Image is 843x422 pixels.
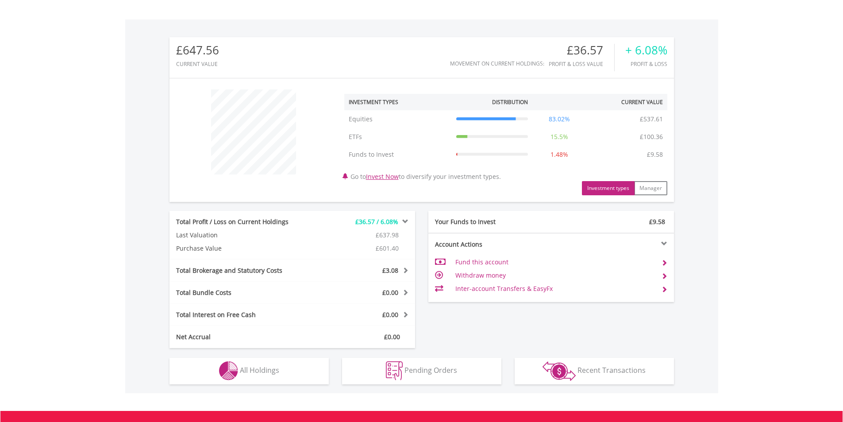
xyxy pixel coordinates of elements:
div: Profit & Loss Value [549,61,614,67]
span: Recent Transactions [577,365,646,375]
th: Current Value [586,94,667,110]
button: Pending Orders [342,358,501,384]
span: £601.40 [376,244,399,252]
div: Profit & Loss [625,61,667,67]
div: Distribution [492,98,528,106]
button: All Holdings [169,358,329,384]
span: £36.57 / 6.08% [355,217,398,226]
span: £0.00 [384,333,400,341]
td: Fund this account [455,256,654,269]
div: Net Accrual [169,333,313,341]
div: + 6.08% [625,44,667,57]
div: Total Profit / Loss on Current Holdings [169,217,313,226]
div: Account Actions [428,240,551,249]
img: pending_instructions-wht.png [386,361,403,380]
span: £637.98 [376,231,399,239]
div: Purchase Value [169,244,293,253]
td: Equities [344,110,452,128]
img: transactions-zar-wht.png [543,361,576,381]
span: £0.00 [382,288,398,297]
div: £36.57 [549,44,614,57]
td: £100.36 [635,128,667,146]
td: 15.5% [532,128,586,146]
td: ETFs [344,128,452,146]
td: £537.61 [635,110,667,128]
div: £647.56 [176,44,219,57]
td: 1.48% [532,146,586,163]
div: Total Brokerage and Statutory Costs [169,266,313,275]
td: £9.58 [643,146,667,163]
div: Your Funds to Invest [428,217,551,226]
td: Withdraw money [455,269,654,282]
span: £9.58 [649,217,665,226]
th: Investment Types [344,94,452,110]
button: Investment types [582,181,635,195]
div: CURRENT VALUE [176,61,219,67]
span: All Holdings [240,365,279,375]
img: holdings-wht.png [219,361,238,380]
td: 83.02% [532,110,586,128]
div: Last Valuation [169,231,293,240]
span: £0.00 [382,310,398,319]
div: Total Interest on Free Cash [169,310,313,319]
a: Invest Now [366,172,399,181]
span: £3.08 [382,266,398,275]
td: Inter-account Transfers & EasyFx [455,282,654,295]
div: Movement on Current Holdings: [450,61,544,66]
div: Go to to diversify your investment types. [338,85,674,195]
td: Funds to Invest [344,146,452,163]
div: Total Bundle Costs [169,288,313,297]
span: Pending Orders [404,365,457,375]
button: Recent Transactions [515,358,674,384]
button: Manager [634,181,667,195]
